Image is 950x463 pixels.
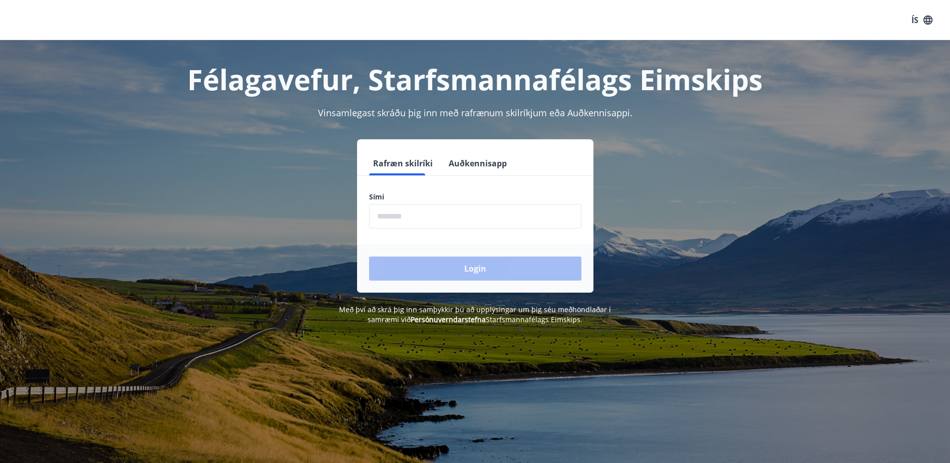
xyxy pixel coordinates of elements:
button: ÍS [906,11,938,29]
button: Auðkennisapp [445,151,511,175]
label: Sími [369,192,581,202]
button: Rafræn skilríki [369,151,437,175]
a: Persónuverndarstefna [411,315,486,324]
span: Með því að skrá þig inn samþykkir þú að upplýsingar um þig séu meðhöndlaðar í samræmi við Starfsm... [339,305,611,324]
span: Vinsamlegast skráðu þig inn með rafrænum skilríkjum eða Auðkennisappi. [318,107,632,119]
h1: Félagavefur, Starfsmannafélags Eimskips [127,60,824,98]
